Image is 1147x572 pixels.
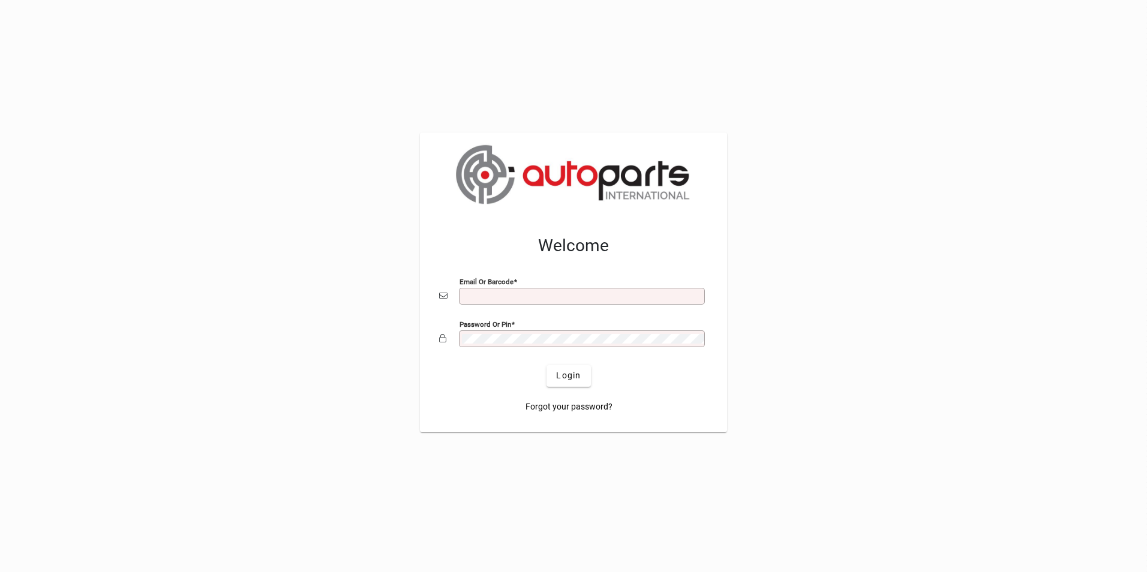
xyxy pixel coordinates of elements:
[460,320,511,328] mat-label: Password or Pin
[556,369,581,382] span: Login
[460,277,514,285] mat-label: Email or Barcode
[547,365,590,387] button: Login
[526,401,612,413] span: Forgot your password?
[521,396,617,418] a: Forgot your password?
[439,236,708,256] h2: Welcome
